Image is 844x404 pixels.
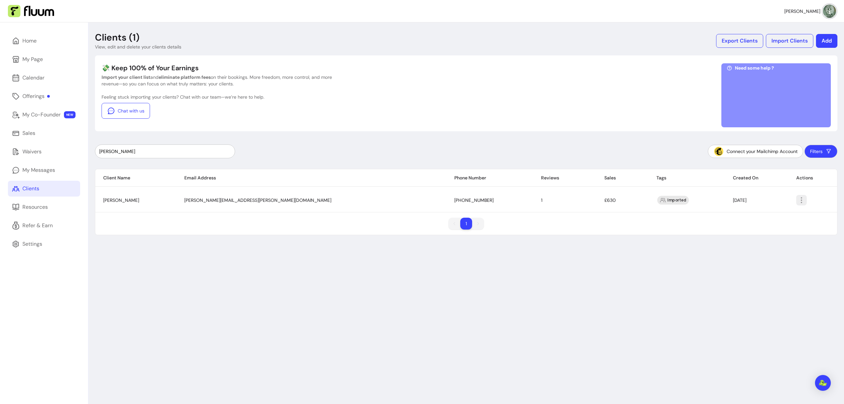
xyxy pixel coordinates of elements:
[815,375,831,391] div: Open Intercom Messenger
[22,55,43,63] div: My Page
[460,218,472,230] li: pagination item 1 active
[788,169,837,187] th: Actions
[8,70,80,86] a: Calendar
[596,169,648,187] th: Sales
[22,240,42,248] div: Settings
[766,34,813,48] button: Import Clients
[725,169,788,187] th: Created On
[8,162,80,178] a: My Messages
[102,74,332,87] p: and on their bookings. More freedom, more control, and more revenue—so you can focus on what trul...
[22,111,61,119] div: My Co-Founder
[541,197,542,203] span: 1
[102,94,332,100] p: Feeling stuck importing your clients? Chat with our team—we’re here to help.
[648,169,725,187] th: Tags
[804,145,837,158] button: Filters
[95,32,139,44] p: Clients (1)
[22,185,39,193] div: Clients
[22,129,35,137] div: Sales
[604,197,616,203] span: £630
[8,88,80,104] a: Offerings
[102,74,150,80] b: Import your client list
[22,92,50,100] div: Offerings
[184,197,331,203] span: [PERSON_NAME][EMAIL_ADDRESS][PERSON_NAME][DOMAIN_NAME]
[8,236,80,252] a: Settings
[816,34,837,48] button: Add
[735,65,774,71] span: Need some help ?
[446,169,533,187] th: Phone Number
[22,222,53,230] div: Refer & Earn
[716,34,763,48] button: Export Clients
[8,218,80,233] a: Refer & Earn
[8,199,80,215] a: Resources
[22,166,55,174] div: My Messages
[95,169,176,187] th: Client Name
[784,5,836,18] button: avatar[PERSON_NAME]
[8,181,80,197] a: Clients
[176,169,446,187] th: Email Address
[708,145,803,158] button: Connect your Mailchimp Account
[22,74,45,82] div: Calendar
[99,148,231,155] input: Search
[22,203,48,211] div: Resources
[8,33,80,49] a: Home
[445,214,487,233] nav: pagination navigation
[8,107,80,123] a: My Co-Founder NEW
[22,148,42,156] div: Waivers
[8,125,80,141] a: Sales
[784,8,820,15] span: [PERSON_NAME]
[103,197,139,203] span: [PERSON_NAME]
[8,144,80,160] a: Waivers
[64,111,75,118] span: NEW
[8,51,80,67] a: My Page
[8,5,54,17] img: Fluum Logo
[533,169,596,187] th: Reviews
[95,44,181,50] p: View, edit and delete your clients details
[713,146,724,157] img: Mailchimp Icon
[823,5,836,18] img: avatar
[733,197,746,203] span: [DATE]
[657,196,689,205] div: Imported
[102,103,150,119] a: Chat with us
[454,197,494,203] span: [PHONE_NUMBER]
[159,74,211,80] b: eliminate platform fees
[22,37,37,45] div: Home
[102,63,332,73] p: 💸 Keep 100% of Your Earnings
